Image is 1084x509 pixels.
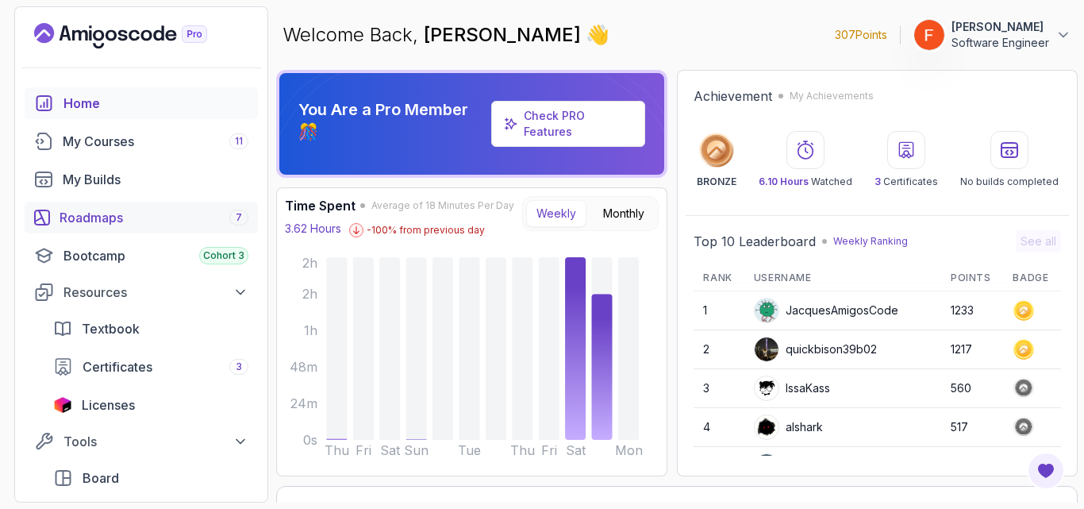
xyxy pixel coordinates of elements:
[755,299,778,322] img: default monster avatar
[586,22,609,48] span: 👋
[303,432,317,448] tspan: 0s
[25,240,258,272] a: bootcamp
[755,337,778,361] img: user profile image
[371,199,514,212] span: Average of 18 Minutes Per Day
[790,90,874,102] p: My Achievements
[44,313,258,345] a: textbook
[524,109,585,138] a: Check PRO Features
[875,175,938,188] p: Certificates
[941,291,1003,330] td: 1233
[25,278,258,307] button: Resources
[235,135,243,148] span: 11
[754,298,898,323] div: JacquesAmigosCode
[325,442,349,458] tspan: Thu
[380,442,401,458] tspan: Sat
[298,98,485,143] p: You Are a Pro Member 🎊
[941,265,1003,291] th: Points
[1027,452,1065,490] button: Open Feedback Button
[367,224,485,237] p: -100 % from previous day
[44,389,258,421] a: licenses
[44,351,258,383] a: certificates
[951,35,1049,51] p: Software Engineer
[759,175,809,187] span: 6.10 Hours
[404,442,429,458] tspan: Sun
[754,453,844,479] div: Apply5489
[302,286,317,302] tspan: 2h
[755,454,778,478] img: user profile image
[694,408,744,447] td: 4
[44,462,258,494] a: board
[356,442,371,458] tspan: Fri
[875,175,881,187] span: 3
[63,170,248,189] div: My Builds
[526,200,586,227] button: Weekly
[759,175,852,188] p: Watched
[694,232,816,251] h2: Top 10 Leaderboard
[744,265,941,291] th: Username
[290,395,317,411] tspan: 24m
[285,221,341,237] p: 3.62 Hours
[541,442,557,458] tspan: Fri
[236,211,242,224] span: 7
[424,23,586,46] span: [PERSON_NAME]
[593,200,655,227] button: Monthly
[25,427,258,456] button: Tools
[236,361,242,373] span: 3
[913,19,1071,51] button: user profile image[PERSON_NAME]Software Engineer
[1016,230,1061,253] button: See all
[960,175,1059,188] p: No builds completed
[754,415,823,440] div: alshark
[510,442,535,458] tspan: Thu
[694,369,744,408] td: 3
[694,330,744,369] td: 2
[833,235,908,248] p: Weekly Ranking
[25,164,258,195] a: builds
[458,442,481,458] tspan: Tue
[491,101,645,147] a: Check PRO Features
[63,283,248,302] div: Resources
[754,337,877,362] div: quickbison39b02
[203,249,244,262] span: Cohort 3
[53,397,72,413] img: jetbrains icon
[290,359,317,375] tspan: 48m
[34,23,244,48] a: Landing page
[951,19,1049,35] p: [PERSON_NAME]
[754,376,830,401] div: IssaKass
[914,20,944,50] img: user profile image
[82,319,140,338] span: Textbook
[283,22,609,48] p: Welcome Back,
[285,196,356,215] h3: Time Spent
[63,246,248,265] div: Bootcamp
[304,322,317,338] tspan: 1h
[694,87,772,106] h2: Achievement
[60,208,248,227] div: Roadmaps
[755,376,778,400] img: user profile image
[83,469,119,488] span: Board
[941,330,1003,369] td: 1217
[755,415,778,439] img: user profile image
[941,369,1003,408] td: 560
[63,94,248,113] div: Home
[694,265,744,291] th: Rank
[941,408,1003,447] td: 517
[25,125,258,157] a: courses
[63,432,248,451] div: Tools
[697,175,736,188] p: BRONZE
[694,291,744,330] td: 1
[302,255,317,271] tspan: 2h
[83,357,152,376] span: Certificates
[82,395,135,415] span: Licenses
[694,447,744,486] td: 5
[63,132,248,151] div: My Courses
[941,447,1003,486] td: 467
[566,442,586,458] tspan: Sat
[615,442,643,458] tspan: Mon
[25,202,258,233] a: roadmaps
[835,27,887,43] p: 307 Points
[25,87,258,119] a: home
[1003,265,1061,291] th: Badge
